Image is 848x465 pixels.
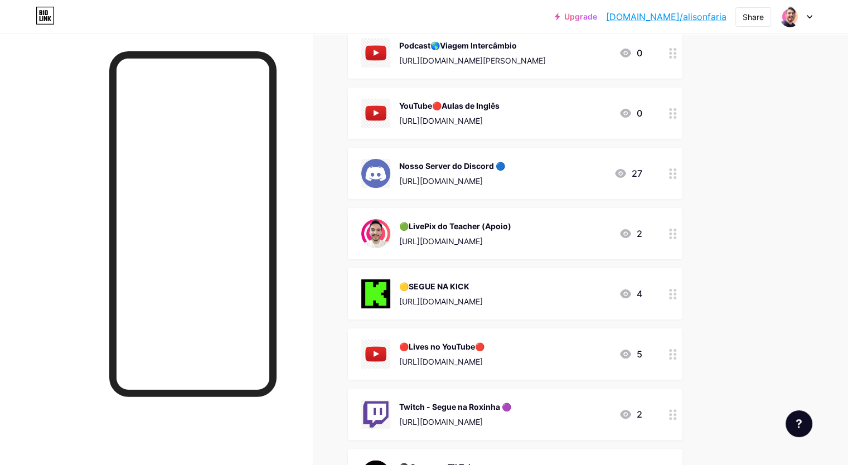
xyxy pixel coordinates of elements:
img: 🟢LivePix do Teacher (Apoio) [361,219,390,248]
img: YouTube🔴Aulas de Inglês [361,99,390,128]
div: [URL][DOMAIN_NAME] [399,175,505,187]
div: [URL][DOMAIN_NAME] [399,416,511,428]
a: [DOMAIN_NAME]/alisonfaria [606,10,726,23]
img: Podcast🌎Viagem Intercâmbio [361,38,390,67]
div: 2 [619,408,642,421]
div: [URL][DOMAIN_NAME][PERSON_NAME] [399,55,546,66]
div: Nosso Server do Discord 🔵 [399,160,505,172]
div: Podcast🌎Viagem Intercâmbio [399,40,546,51]
img: alisonfaria [779,6,801,27]
div: 🔴Lives no YouTube🔴 [399,341,484,352]
img: 🔴Lives no YouTube🔴 [361,340,390,369]
div: 0 [619,46,642,60]
div: [URL][DOMAIN_NAME] [399,115,500,127]
a: Upgrade [555,12,597,21]
div: [URL][DOMAIN_NAME] [399,235,511,247]
div: 0 [619,106,642,120]
img: Twitch - Segue na Roxinha 🟣 [361,400,390,429]
div: [URL][DOMAIN_NAME] [399,296,483,307]
div: 2 [619,227,642,240]
img: Nosso Server do Discord 🔵 [361,159,390,188]
div: 5 [619,347,642,361]
div: Twitch - Segue na Roxinha 🟣 [399,401,511,413]
div: Share [743,11,764,23]
div: YouTube🔴Aulas de Inglês [399,100,500,112]
div: 4 [619,287,642,301]
div: [URL][DOMAIN_NAME] [399,356,484,367]
img: 🟡SEGUE NA KICK [361,279,390,308]
div: 🟡SEGUE NA KICK [399,280,483,292]
div: 🟢LivePix do Teacher (Apoio) [399,220,511,232]
div: 27 [614,167,642,180]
